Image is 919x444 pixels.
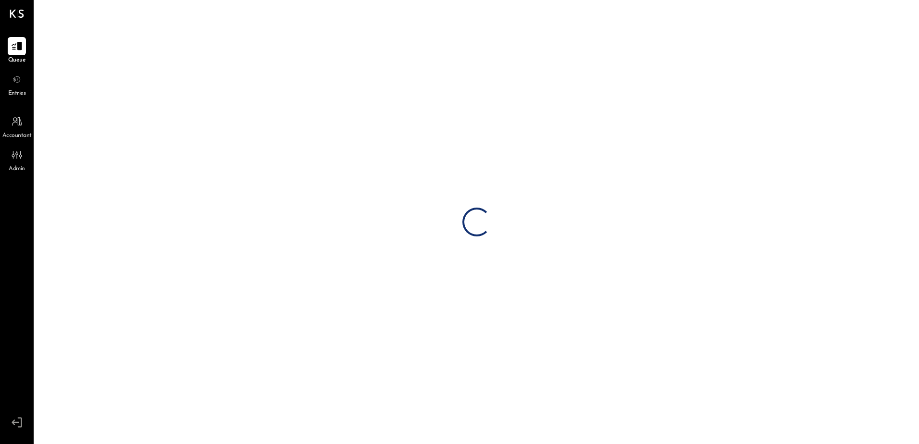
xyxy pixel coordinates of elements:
a: Entries [0,70,33,98]
a: Accountant [0,112,33,140]
span: Admin [9,165,25,173]
span: Entries [8,89,26,98]
a: Queue [0,37,33,65]
span: Queue [8,56,26,65]
span: Accountant [2,132,32,140]
a: Admin [0,146,33,173]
